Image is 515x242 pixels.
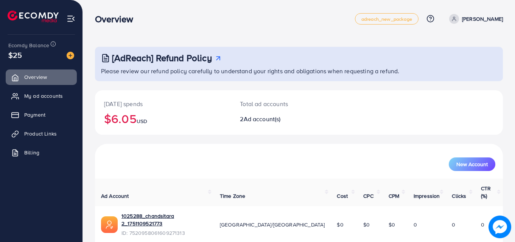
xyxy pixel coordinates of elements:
[337,221,343,228] span: $0
[363,221,370,228] span: $0
[414,221,417,228] span: 0
[112,52,212,63] h3: [AdReach] Refund Policy
[6,107,77,122] a: Payment
[462,14,503,23] p: [PERSON_NAME]
[67,14,75,23] img: menu
[361,17,412,22] span: adreach_new_package
[244,115,281,123] span: Ad account(s)
[355,13,419,25] a: adreach_new_package
[24,111,45,119] span: Payment
[220,221,325,228] span: [GEOGRAPHIC_DATA]/[GEOGRAPHIC_DATA]
[481,185,491,200] span: CTR (%)
[452,192,466,200] span: Clicks
[101,216,118,233] img: ic-ads-acc.e4c84228.svg
[240,116,324,123] h2: 2
[95,14,139,25] h3: Overview
[104,99,222,108] p: [DATE] spends
[137,117,147,125] span: USD
[101,192,129,200] span: Ad Account
[389,221,395,228] span: $0
[489,216,511,238] img: image
[24,130,57,137] span: Product Links
[481,221,484,228] span: 0
[6,69,77,85] a: Overview
[6,88,77,103] a: My ad accounts
[220,192,245,200] span: Time Zone
[8,11,59,22] img: logo
[337,192,348,200] span: Cost
[101,66,498,76] p: Please review our refund policy carefully to understand your rights and obligations when requesti...
[8,42,49,49] span: Ecomdy Balance
[446,14,503,24] a: [PERSON_NAME]
[240,99,324,108] p: Total ad accounts
[363,192,373,200] span: CPC
[6,145,77,160] a: Billing
[121,229,208,237] span: ID: 7520958061609271313
[449,157,495,171] button: New Account
[121,212,208,228] a: 1025288_chandsitara 2_1751109521773
[24,92,63,100] span: My ad accounts
[67,52,74,59] img: image
[452,221,455,228] span: 0
[24,149,39,156] span: Billing
[389,192,399,200] span: CPM
[414,192,440,200] span: Impression
[6,126,77,141] a: Product Links
[456,162,488,167] span: New Account
[104,111,222,126] h2: $6.05
[8,49,22,60] span: $25
[24,73,47,81] span: Overview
